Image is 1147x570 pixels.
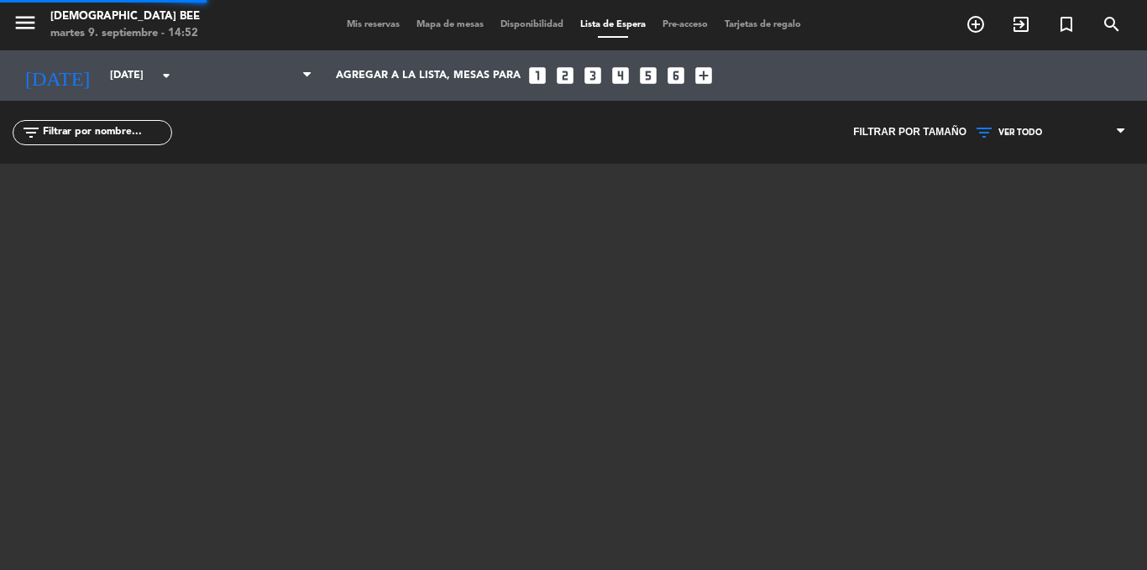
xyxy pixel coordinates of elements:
span: Mis reservas [338,20,408,29]
div: martes 9. septiembre - 14:52 [50,25,200,42]
i: add_box [693,65,715,86]
span: VER TODO [998,128,1042,138]
i: exit_to_app [1011,14,1031,34]
i: looks_5 [637,65,659,86]
i: [DATE] [13,57,102,94]
i: looks_6 [665,65,687,86]
i: looks_two [554,65,576,86]
span: Pre-acceso [654,20,716,29]
span: Tarjetas de regalo [716,20,809,29]
div: [DEMOGRAPHIC_DATA] Bee [50,8,200,25]
button: menu [13,10,38,41]
i: arrow_drop_down [156,65,176,86]
i: looks_one [526,65,548,86]
span: Lista de Espera [572,20,654,29]
span: Agregar a la lista, mesas para [336,70,521,81]
span: Filtrar por tamaño [853,124,966,141]
i: add_circle_outline [966,14,986,34]
span: Mapa de mesas [408,20,492,29]
i: menu [13,10,38,35]
i: filter_list [21,123,41,143]
i: search [1102,14,1122,34]
i: looks_3 [582,65,604,86]
input: Filtrar por nombre... [41,123,171,142]
i: looks_4 [610,65,631,86]
i: turned_in_not [1056,14,1076,34]
span: Disponibilidad [492,20,572,29]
